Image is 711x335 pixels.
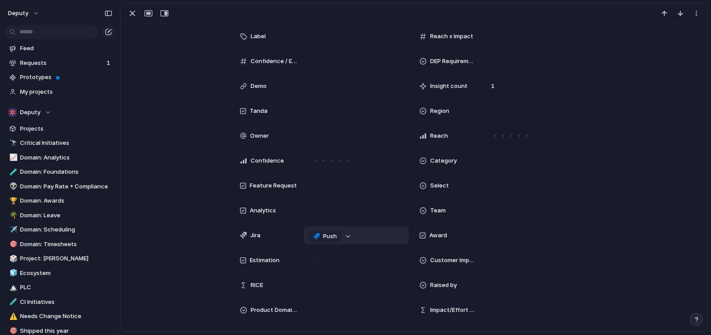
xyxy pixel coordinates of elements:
[430,156,457,165] span: Category
[9,138,16,148] div: 🔭
[9,254,16,264] div: 🎲
[487,82,498,91] span: 1
[250,206,276,215] span: Analytics
[20,283,112,292] span: PLC
[4,85,116,99] a: My projects
[4,252,116,265] a: 🎲Project: [PERSON_NAME]
[9,210,16,220] div: 🌴
[4,238,116,251] a: 🎯Domain: Timesheets
[8,182,17,191] button: 👽
[20,196,112,205] span: Domain: Awards
[8,196,17,205] button: 🏆
[4,42,116,55] a: Feed
[8,167,17,176] button: 🧪
[250,132,269,140] span: Owner
[20,44,112,53] span: Feed
[20,167,112,176] span: Domain: Foundations
[107,59,112,68] span: 1
[9,152,16,163] div: 📈
[20,298,112,307] span: CI Initiatives
[8,269,17,278] button: 🧊
[4,165,116,179] a: 🧪Domain: Foundations
[20,153,112,162] span: Domain: Analytics
[8,211,17,220] button: 🌴
[8,240,17,249] button: 🎯
[251,82,267,91] span: Demo
[251,306,297,315] span: Product Domain Area
[4,56,116,70] a: Requests1
[430,206,446,215] span: Team
[4,310,116,323] a: ⚠️Needs Change Notice
[20,59,104,68] span: Requests
[4,223,116,236] a: ✈️Domain: Scheduling
[4,151,116,164] a: 📈Domain: Analytics
[9,167,16,177] div: 🧪
[4,194,116,207] a: 🏆Domain: Awards
[20,254,112,263] span: Project: [PERSON_NAME]
[250,181,297,190] span: Feature Request
[308,231,341,242] button: Push
[8,225,17,234] button: ✈️
[4,180,116,193] a: 👽Domain: Pay Rate + Compliance
[20,312,112,321] span: Needs Change Notice
[4,122,116,136] a: Projects
[4,267,116,280] a: 🧊Ecosystem
[4,106,116,119] button: Deputy
[430,281,457,290] span: Raised by
[4,136,116,150] a: 🔭Critical Initiatives
[430,107,449,116] span: Region
[430,57,476,66] span: DEP Requirements
[4,281,116,294] a: 🏔️PLC
[250,107,268,116] span: Tanda
[4,71,116,84] a: Prototypes
[8,9,28,18] span: deputy
[9,283,16,293] div: 🏔️
[430,32,473,41] span: Reach x Impact
[20,269,112,278] span: Ecosystem
[8,139,17,148] button: 🔭
[9,311,16,322] div: ⚠️
[9,239,16,249] div: 🎯
[251,57,297,66] span: Confidence / Effort
[429,231,447,240] span: Award
[250,256,280,265] span: Estimation
[20,108,40,117] span: Deputy
[430,181,449,190] span: Select
[8,312,17,321] button: ⚠️
[4,295,116,309] a: 🧪CI Initiatives
[8,254,17,263] button: 🎲
[9,181,16,191] div: 👽
[8,153,17,162] button: 📈
[4,209,116,222] a: 🌴Domain: Leave
[250,231,260,240] span: Jira
[20,225,112,234] span: Domain: Scheduling
[9,225,16,235] div: ✈️
[9,297,16,307] div: 🧪
[323,232,337,241] span: Push
[430,256,476,265] span: Customer Impact
[430,82,467,91] span: Insight count
[20,139,112,148] span: Critical Initiatives
[20,211,112,220] span: Domain: Leave
[430,132,448,140] span: Reach
[20,88,112,96] span: My projects
[8,298,17,307] button: 🧪
[4,6,44,20] button: deputy
[8,283,17,292] button: 🏔️
[20,73,112,82] span: Prototypes
[9,196,16,206] div: 🏆
[20,124,112,133] span: Projects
